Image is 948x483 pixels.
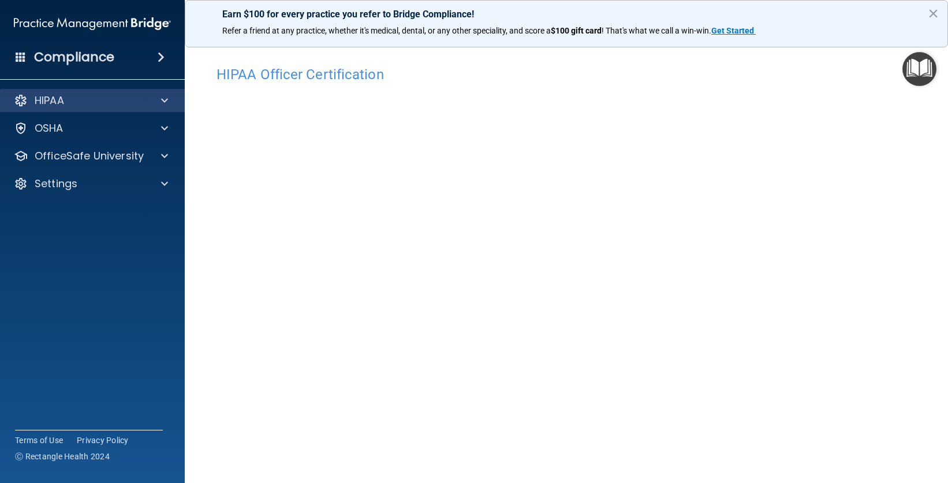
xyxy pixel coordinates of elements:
[77,434,129,446] a: Privacy Policy
[711,26,756,35] a: Get Started
[14,149,168,163] a: OfficeSafe University
[35,121,64,135] p: OSHA
[14,94,168,107] a: HIPAA
[14,177,168,191] a: Settings
[222,26,551,35] span: Refer a friend at any practice, whether it's medical, dental, or any other speciality, and score a
[928,4,939,23] button: Close
[35,149,144,163] p: OfficeSafe University
[902,52,936,86] button: Open Resource Center
[15,434,63,446] a: Terms of Use
[15,451,110,462] span: Ⓒ Rectangle Health 2024
[35,177,77,191] p: Settings
[34,49,114,65] h4: Compliance
[14,121,168,135] a: OSHA
[217,67,916,82] h4: HIPAA Officer Certification
[217,88,916,464] iframe: hipaa-training
[35,94,64,107] p: HIPAA
[222,9,910,20] p: Earn $100 for every practice you refer to Bridge Compliance!
[711,26,754,35] strong: Get Started
[602,26,711,35] span: ! That's what we call a win-win.
[551,26,602,35] strong: $100 gift card
[14,12,171,35] img: PMB logo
